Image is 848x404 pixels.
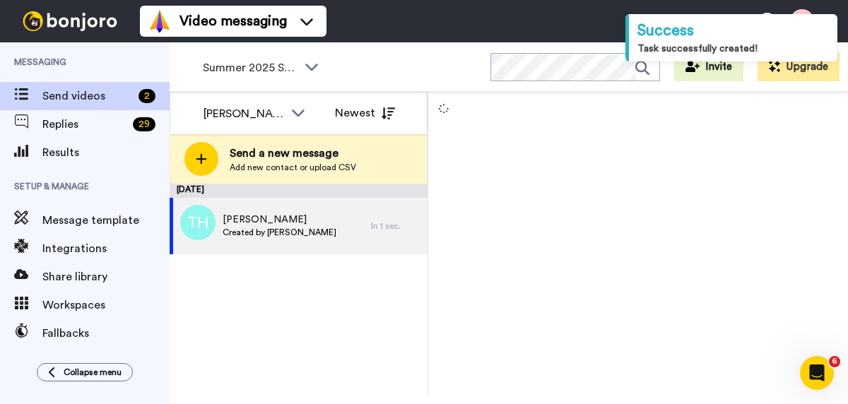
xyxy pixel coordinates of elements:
span: Send a new message [230,145,356,162]
img: th.png [180,205,216,240]
img: bj-logo-header-white.svg [17,11,123,31]
span: Integrations [42,240,170,257]
div: In 1 sec. [371,220,420,232]
div: Success [637,20,829,42]
button: Upgrade [758,53,840,81]
img: vm-color.svg [148,10,171,32]
div: Task successfully created! [637,42,829,56]
span: [PERSON_NAME] [223,213,336,227]
span: Message template [42,212,170,229]
span: Summer 2025 Surveys [203,59,298,76]
span: Replies [42,116,127,133]
span: Send videos [42,88,133,105]
span: Share library [42,268,170,285]
button: Invite [674,53,743,81]
div: 29 [133,117,155,131]
iframe: Intercom live chat [800,356,834,390]
span: 6 [829,356,840,367]
span: Created by [PERSON_NAME] [223,227,336,238]
span: Add new contact or upload CSV [230,162,356,173]
span: Fallbacks [42,325,170,342]
div: [DATE] [170,184,428,198]
button: Collapse menu [37,363,133,381]
span: Collapse menu [64,367,122,378]
div: 2 [139,89,155,103]
div: [PERSON_NAME] [204,105,284,122]
span: Workspaces [42,297,170,314]
span: Video messaging [179,11,287,31]
span: Results [42,144,170,161]
button: Newest [324,99,406,127]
